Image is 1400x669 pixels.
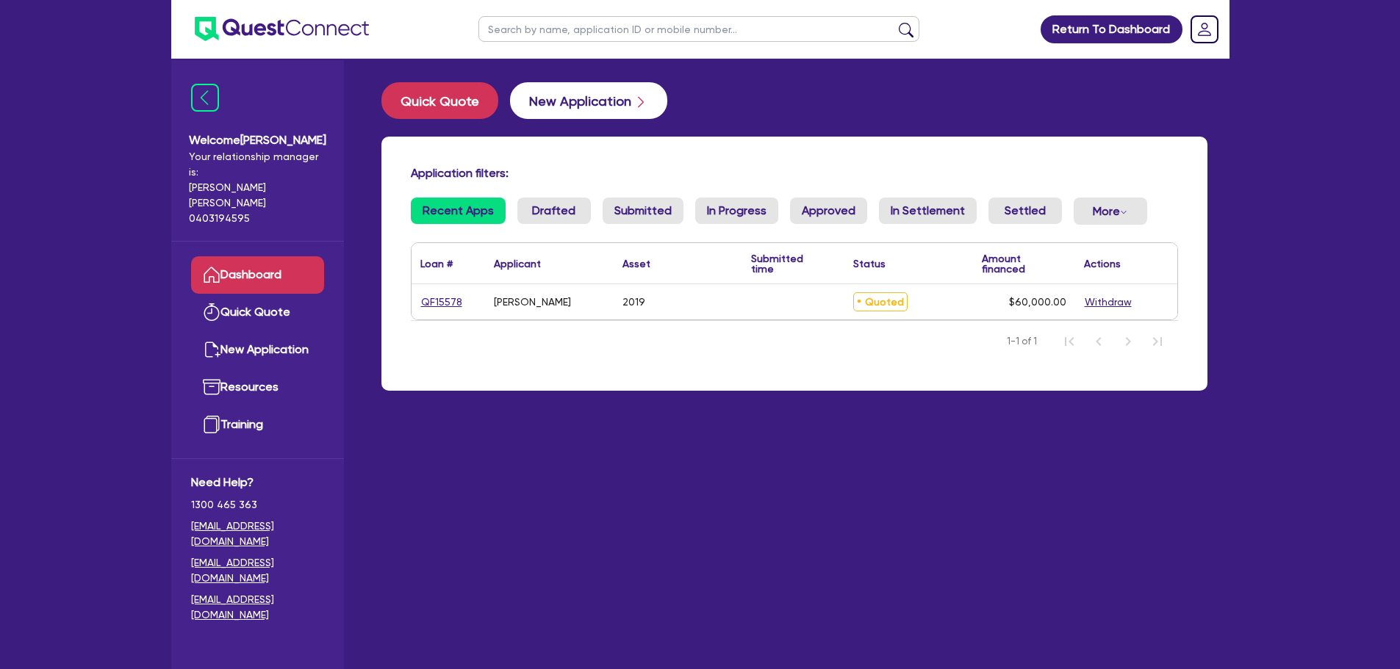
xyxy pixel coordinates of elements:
img: quest-connect-logo-blue [195,17,369,41]
a: Drafted [517,198,591,224]
div: Asset [622,258,650,269]
button: Next Page [1113,327,1143,356]
a: Settled [988,198,1062,224]
a: Submitted [603,198,683,224]
div: Actions [1084,258,1121,269]
div: [PERSON_NAME] [494,296,571,308]
span: Welcome [PERSON_NAME] [189,131,326,149]
a: Return To Dashboard [1041,15,1182,43]
button: New Application [510,82,667,119]
div: 2019 [622,296,645,308]
img: quick-quote [203,303,220,321]
button: First Page [1055,327,1084,356]
img: resources [203,378,220,396]
button: Dropdown toggle [1074,198,1147,225]
div: Submitted time [751,253,822,274]
a: Resources [191,369,324,406]
span: 1-1 of 1 [1007,334,1037,349]
button: Previous Page [1084,327,1113,356]
a: In Settlement [879,198,977,224]
a: Quick Quote [381,82,510,119]
a: Recent Apps [411,198,506,224]
span: $60,000.00 [1009,296,1066,308]
a: Dropdown toggle [1185,10,1224,48]
span: Your relationship manager is: [PERSON_NAME] [PERSON_NAME] 0403194595 [189,149,326,226]
button: Last Page [1143,327,1172,356]
a: Approved [790,198,867,224]
button: Withdraw [1084,294,1132,311]
div: Applicant [494,258,541,269]
a: Dashboard [191,256,324,294]
div: Status [853,258,886,269]
h4: Application filters: [411,166,1178,180]
a: [EMAIL_ADDRESS][DOMAIN_NAME] [191,555,324,586]
a: QF15578 [420,294,463,311]
img: new-application [203,341,220,358]
span: 1300 465 363 [191,497,324,513]
div: Amount financed [982,253,1066,274]
div: Loan # [420,258,453,269]
a: In Progress [695,198,778,224]
span: Quoted [853,292,908,311]
img: icon-menu-close [191,84,219,112]
a: Quick Quote [191,294,324,331]
a: [EMAIL_ADDRESS][DOMAIN_NAME] [191,518,324,549]
img: training [203,416,220,433]
input: Search by name, application ID or mobile number... [478,16,919,42]
span: Need Help? [191,474,324,491]
a: Training [191,406,324,444]
a: New Application [191,331,324,369]
a: [EMAIL_ADDRESS][DOMAIN_NAME] [191,592,324,623]
button: Quick Quote [381,82,498,119]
